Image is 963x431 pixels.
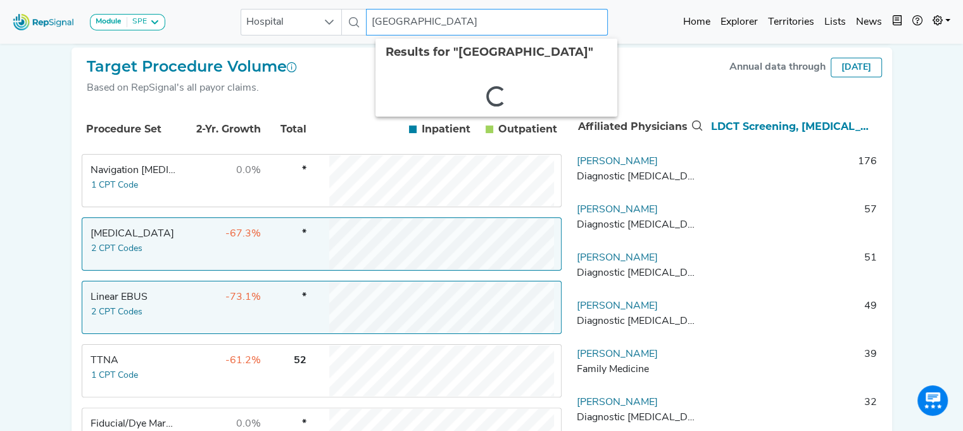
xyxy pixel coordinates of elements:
span: -61.2% [225,356,261,366]
td: 39 [705,347,882,385]
a: [PERSON_NAME] [577,157,658,167]
td: 57 [705,202,882,240]
a: News [851,10,887,35]
div: Family Medicine [577,362,700,377]
div: Diagnostic Radiology [577,169,700,184]
span: 52 [294,356,306,366]
input: Search a hospital [366,9,608,35]
div: Diagnostic Radiology [577,266,700,281]
td: 51 [705,250,882,288]
th: LDCT Screening, Transbronchial Biopsy, Linear EBUS [705,106,881,148]
span: -73.1% [225,292,261,302]
div: Navigation Bronchoscopy [91,163,177,178]
a: [PERSON_NAME] [577,349,658,359]
span: Inpatient [422,122,470,137]
span: Hospital [241,10,317,35]
th: Total [264,108,308,151]
div: Based on RepSignal's all payor claims. [87,80,297,96]
button: ModuleSPE [90,14,165,30]
div: Linear EBUS [91,290,177,305]
td: 49 [705,299,882,337]
a: Territories [763,10,819,35]
span: 0.0% [236,165,261,176]
button: 2 CPT Codes [91,305,143,319]
a: Home [678,10,715,35]
a: [PERSON_NAME] [577,397,658,408]
span: Results for "[GEOGRAPHIC_DATA]" [386,45,593,59]
button: 1 CPT Code [91,178,139,193]
th: 2-Yr. Growth [180,108,263,151]
div: SPE [127,17,147,27]
a: Lists [819,10,851,35]
span: Outpatient [498,122,557,137]
div: TTNA [91,353,177,368]
th: Procedure Set [84,108,179,151]
button: 2 CPT Codes [91,241,143,256]
div: Diagnostic Radiology [577,217,700,233]
a: Explorer [715,10,763,35]
h2: Target Procedure Volume [87,58,297,76]
div: [DATE] [831,58,882,77]
button: Intel Book [887,10,907,35]
td: 176 [705,154,882,192]
a: [PERSON_NAME] [577,253,658,263]
a: [PERSON_NAME] [577,301,658,311]
div: Transbronchial Biopsy [91,226,177,241]
strong: Module [96,18,122,25]
a: [PERSON_NAME] [577,205,658,215]
button: 1 CPT Code [91,368,139,383]
div: Annual data through [729,60,826,75]
div: Diagnostic Radiology [577,410,700,425]
span: 0.0% [236,419,261,429]
div: Diagnostic Radiology [577,314,700,329]
th: Affiliated Physicians [572,106,705,148]
span: -67.3% [225,229,261,239]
